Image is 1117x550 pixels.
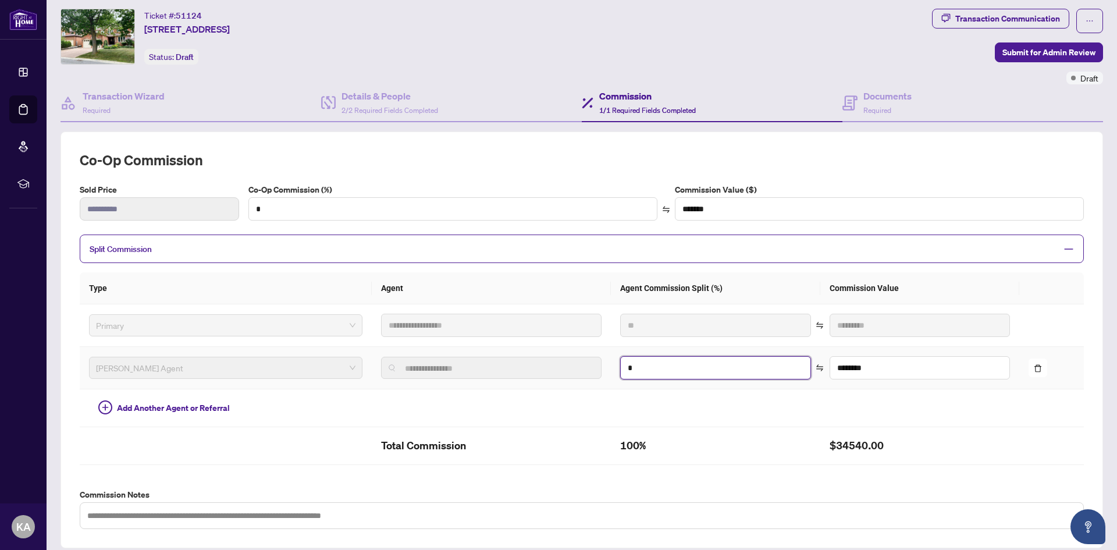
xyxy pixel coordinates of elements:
[372,272,611,304] th: Agent
[144,49,198,65] div: Status:
[1063,244,1074,254] span: minus
[1002,43,1095,62] span: Submit for Admin Review
[955,9,1060,28] div: Transaction Communication
[1034,364,1042,372] span: delete
[117,402,230,414] span: Add Another Agent or Referral
[816,364,824,372] span: swap
[98,400,112,414] span: plus-circle
[1070,509,1105,544] button: Open asap
[389,364,396,371] img: search_icon
[611,272,820,304] th: Agent Commission Split (%)
[599,89,696,103] h4: Commission
[96,317,355,334] span: Primary
[816,321,824,329] span: swap
[830,437,1010,455] h2: $34540.00
[83,106,111,115] span: Required
[863,89,912,103] h4: Documents
[176,52,194,62] span: Draft
[80,235,1084,263] div: Split Commission
[675,183,1084,196] label: Commission Value ($)
[144,9,202,22] div: Ticket #:
[620,437,811,455] h2: 100%
[381,437,602,455] h2: Total Commission
[80,151,1084,169] h2: Co-op Commission
[80,488,1084,501] label: Commission Notes
[248,183,657,196] label: Co-Op Commission (%)
[144,22,230,36] span: [STREET_ADDRESS]
[80,183,239,196] label: Sold Price
[662,205,670,214] span: swap
[96,359,355,377] span: RAHR Agent
[61,9,134,64] img: IMG-N12320704_1.jpg
[341,106,438,115] span: 2/2 Required Fields Completed
[341,89,438,103] h4: Details & People
[995,42,1103,62] button: Submit for Admin Review
[80,272,372,304] th: Type
[863,106,891,115] span: Required
[9,9,37,30] img: logo
[89,399,239,417] button: Add Another Agent or Referral
[820,272,1019,304] th: Commission Value
[16,519,31,535] span: KA
[83,89,165,103] h4: Transaction Wizard
[932,9,1069,29] button: Transaction Communication
[599,106,696,115] span: 1/1 Required Fields Completed
[176,10,202,21] span: 51124
[1080,72,1098,84] span: Draft
[90,244,152,254] span: Split Commission
[1086,17,1094,25] span: ellipsis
